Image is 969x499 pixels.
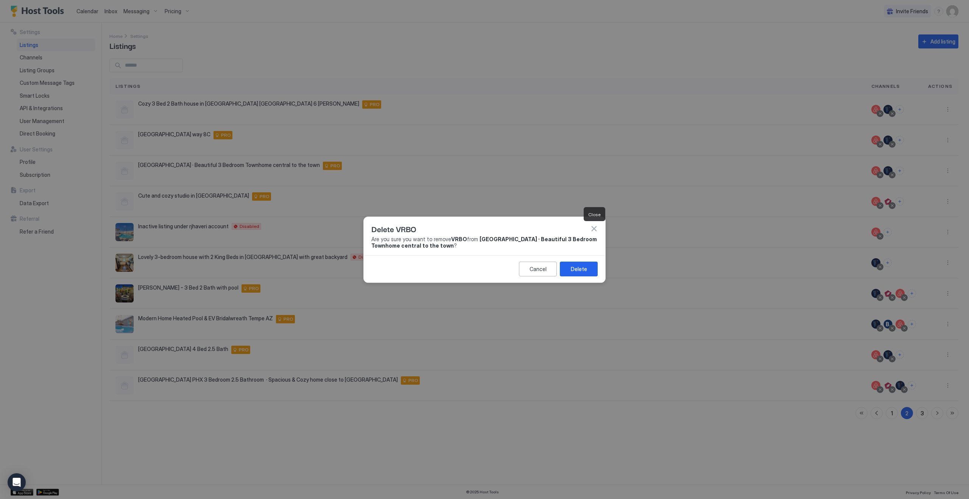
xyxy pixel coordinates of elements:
[519,262,557,276] button: Cancel
[371,236,598,249] span: Are you sure you want to remove from ?
[8,473,26,491] div: Open Intercom Messenger
[588,212,601,217] span: Close
[560,262,598,276] button: Delete
[530,265,547,273] div: Cancel
[571,265,587,273] div: Delete
[371,223,416,234] span: Delete VRBO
